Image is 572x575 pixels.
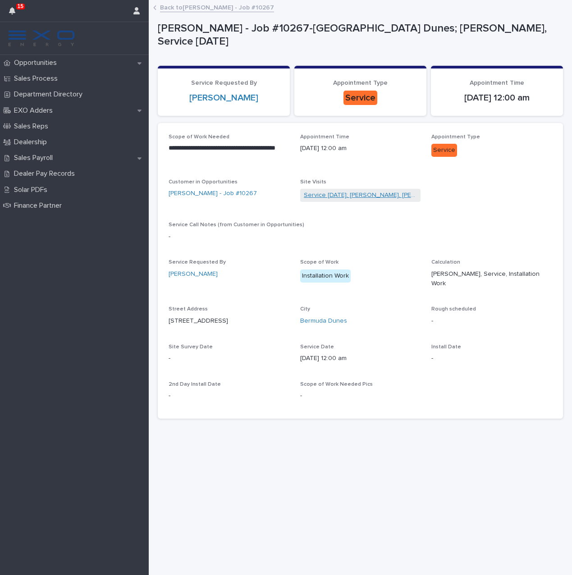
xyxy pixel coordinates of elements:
span: Street Address [169,306,208,312]
p: - [169,391,289,401]
p: [PERSON_NAME], Service, Installation Work [431,269,552,288]
span: City [300,306,310,312]
p: - [300,391,421,401]
p: Sales Process [10,74,65,83]
span: Service Date [300,344,334,350]
p: [DATE] 12:00 am [300,354,421,363]
p: 15 [18,3,23,9]
div: Service [431,144,457,157]
a: Service [DATE]; [PERSON_NAME], [PERSON_NAME], [PERSON_NAME] [304,191,417,200]
span: Service Requested By [191,80,257,86]
p: Dealer Pay Records [10,169,82,178]
span: Site Survey Date [169,344,213,350]
p: Sales Payroll [10,154,60,162]
p: [STREET_ADDRESS] [169,316,289,326]
span: Appointment Time [300,134,349,140]
p: - [431,354,552,363]
p: - [169,354,289,363]
p: [DATE] 12:00 am [442,92,552,103]
p: Sales Reps [10,122,55,131]
a: [PERSON_NAME] [189,92,258,103]
a: [PERSON_NAME] - Job #10267 [169,189,257,198]
span: Calculation [431,260,460,265]
p: EXO Adders [10,106,60,115]
p: Finance Partner [10,201,69,210]
p: [PERSON_NAME] - Job #10267-[GEOGRAPHIC_DATA] Dunes; [PERSON_NAME], Service [DATE] [158,22,559,48]
div: Service [343,91,377,105]
span: Install Date [431,344,461,350]
span: Service Call Notes (from Customer in Opportunities) [169,222,304,228]
p: Solar PDFs [10,186,55,194]
p: Opportunities [10,59,64,67]
span: Appointment Time [470,80,524,86]
span: Scope of Work [300,260,339,265]
span: Scope of Work Needed [169,134,229,140]
span: Appointment Type [333,80,388,86]
a: Back to[PERSON_NAME] - Job #10267 [160,2,274,12]
div: Installation Work [300,269,351,283]
span: Rough scheduled [431,306,476,312]
p: [DATE] 12:00 am [300,144,421,153]
p: - [431,316,552,326]
span: 2nd Day Install Date [169,382,221,387]
span: Scope of Work Needed Pics [300,382,373,387]
p: - [169,232,552,242]
div: 15 [9,5,21,22]
span: Customer in Opportunities [169,179,238,185]
img: FKS5r6ZBThi8E5hshIGi [7,29,76,47]
a: [PERSON_NAME] [169,269,218,279]
span: Site Visits [300,179,326,185]
p: Dealership [10,138,54,146]
span: Appointment Type [431,134,480,140]
a: Bermuda Dunes [300,316,347,326]
span: Service Requested By [169,260,226,265]
p: Department Directory [10,90,90,99]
